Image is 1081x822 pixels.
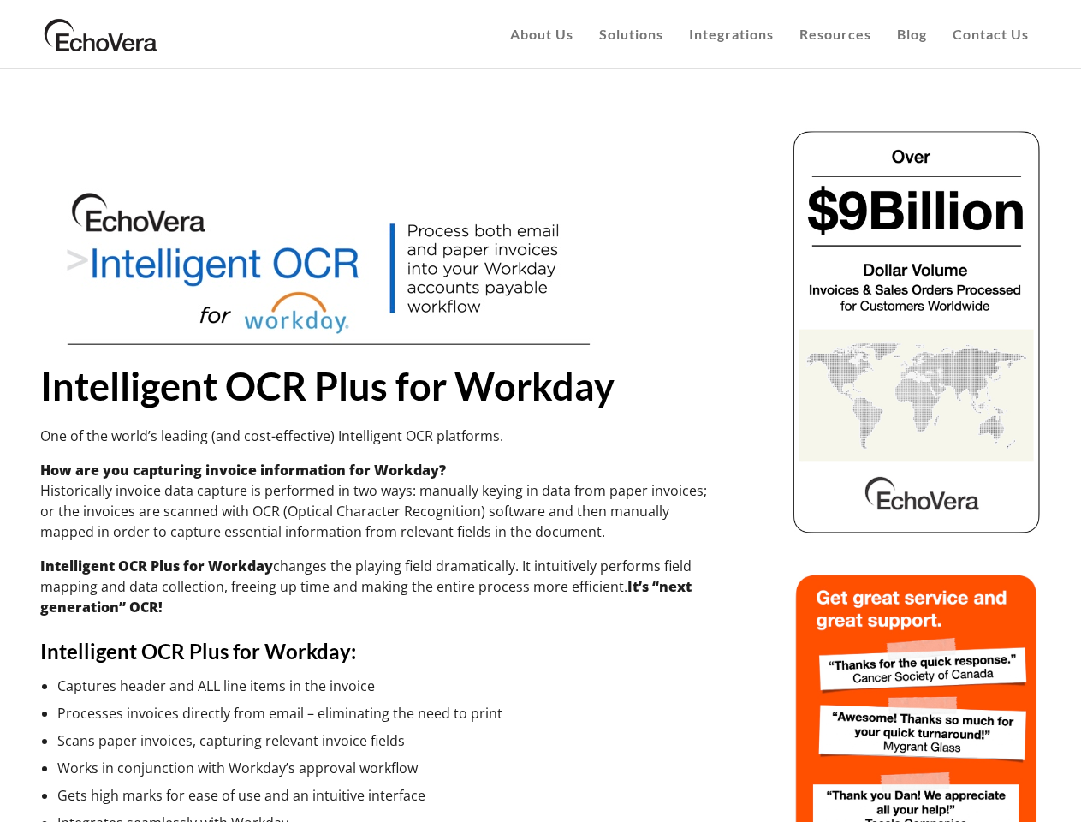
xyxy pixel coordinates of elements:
[57,730,708,751] li: Scans paper invoices, capturing relevant invoice fields
[689,26,774,42] span: Integrations
[40,13,162,56] img: EchoVera
[791,128,1042,535] img: echovera dollar volume
[599,26,663,42] span: Solutions
[40,167,639,366] img: invoice OCR for Workday
[40,638,708,665] h4: Intelligent OCR Plus for Workday:
[57,676,708,696] li: Captures header and ALL line items in the invoice
[40,461,446,479] strong: How are you capturing invoice information for Workday?
[953,26,1029,42] span: Contact Us
[897,26,927,42] span: Blog
[799,26,871,42] span: Resources
[57,703,708,724] li: Processes invoices directly from email – eliminating the need to print
[40,556,708,617] p: changes the playing field dramatically. It intuitively performs field mapping and data collection...
[40,460,708,542] p: Historically invoice data capture is performed in two ways: manually keying in data from paper in...
[40,577,692,616] strong: It’s “next generation” OCR!
[40,363,615,409] strong: Intelligent OCR Plus for Workday
[40,557,273,575] strong: Intelligent OCR Plus for Workday
[510,26,573,42] span: About Us
[57,758,708,778] li: Works in conjunction with Workday’s approval workflow
[57,785,708,806] li: Gets high marks for ease of use and an intuitive interface
[40,426,708,446] p: One of the world’s leading (and cost-effective) Intelligent OCR platforms.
